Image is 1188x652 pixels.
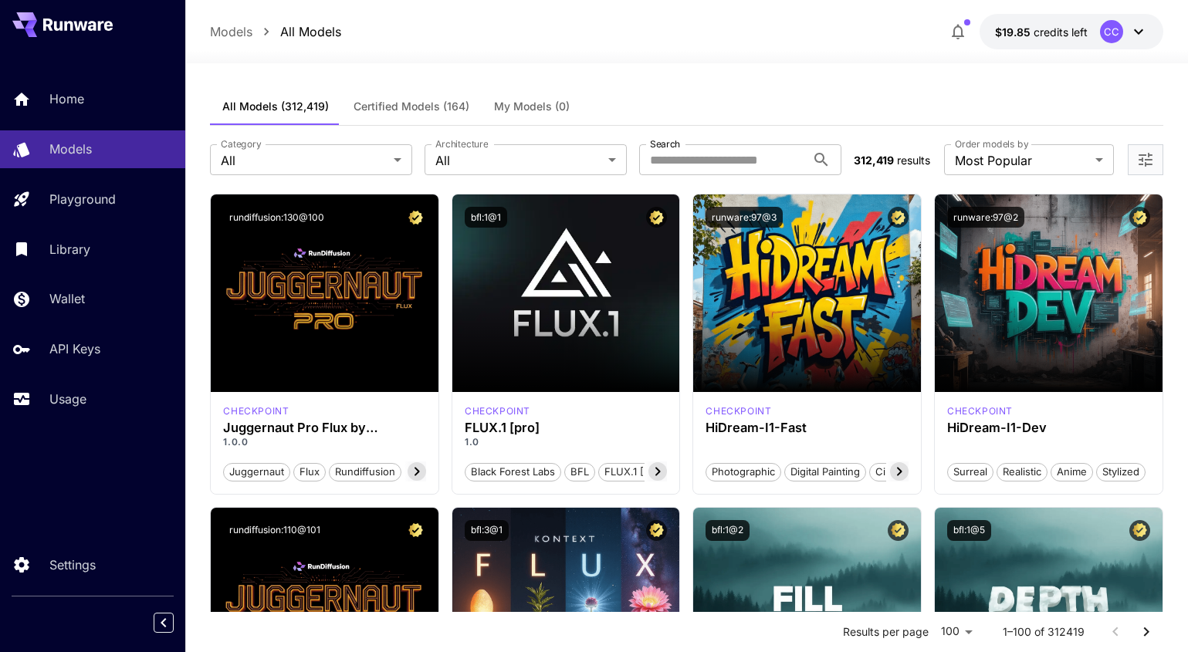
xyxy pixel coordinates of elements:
[565,465,594,480] span: BFL
[854,154,894,167] span: 312,419
[995,24,1088,40] div: $19.84619
[997,461,1048,481] button: Realistic
[465,465,560,480] span: Black Forest Labs
[1051,461,1093,481] button: Anime
[947,207,1024,228] button: runware:97@2
[1034,25,1088,39] span: credits left
[599,465,669,480] span: FLUX.1 [pro]
[1003,624,1085,640] p: 1–100 of 312419
[955,137,1028,150] label: Order models by
[646,520,667,541] button: Certified Model – Vetted for best performance and includes a commercial license.
[947,520,991,541] button: bfl:1@5
[947,421,1150,435] h3: HiDream-I1-Dev
[869,461,929,481] button: Cinematic
[955,151,1089,170] span: Most Popular
[49,289,85,308] p: Wallet
[435,151,602,170] span: All
[465,421,668,435] h3: FLUX.1 [pro]
[706,404,771,418] p: checkpoint
[223,404,289,418] div: FLUX.1 D
[706,207,783,228] button: runware:97@3
[564,461,595,481] button: BFL
[49,190,116,208] p: Playground
[49,556,96,574] p: Settings
[221,137,262,150] label: Category
[465,435,668,449] p: 1.0
[1051,465,1092,480] span: Anime
[223,421,426,435] h3: Juggernaut Pro Flux by RunDiffusion
[210,22,341,41] nav: breadcrumb
[784,461,866,481] button: Digital Painting
[223,404,289,418] p: checkpoint
[221,151,388,170] span: All
[154,613,174,633] button: Collapse sidebar
[706,461,781,481] button: Photographic
[223,461,290,481] button: juggernaut
[465,207,507,228] button: bfl:1@1
[222,100,329,113] span: All Models (312,419)
[330,465,401,480] span: rundiffusion
[329,461,401,481] button: rundiffusion
[1129,520,1150,541] button: Certified Model – Vetted for best performance and includes a commercial license.
[995,25,1034,39] span: $19.85
[935,620,978,643] div: 100
[646,207,667,228] button: Certified Model – Vetted for best performance and includes a commercial license.
[165,609,185,637] div: Collapse sidebar
[785,465,865,480] span: Digital Painting
[843,624,929,640] p: Results per page
[494,100,570,113] span: My Models (0)
[465,404,530,418] div: fluxpro
[948,465,993,480] span: Surreal
[49,140,92,158] p: Models
[465,404,530,418] p: checkpoint
[465,461,561,481] button: Black Forest Labs
[598,461,670,481] button: FLUX.1 [pro]
[888,520,909,541] button: Certified Model – Vetted for best performance and includes a commercial license.
[706,404,771,418] div: HiDream Fast
[706,520,750,541] button: bfl:1@2
[223,207,330,228] button: rundiffusion:130@100
[224,465,289,480] span: juggernaut
[293,461,326,481] button: flux
[435,137,488,150] label: Architecture
[465,520,509,541] button: bfl:3@1
[706,421,909,435] h3: HiDream-I1-Fast
[1100,20,1123,43] div: CC
[650,137,680,150] label: Search
[870,465,928,480] span: Cinematic
[947,404,1013,418] div: HiDream Dev
[280,22,341,41] a: All Models
[49,90,84,108] p: Home
[294,465,325,480] span: flux
[49,340,100,358] p: API Keys
[947,461,993,481] button: Surreal
[49,240,90,258] p: Library
[897,154,930,167] span: results
[997,465,1047,480] span: Realistic
[1097,465,1145,480] span: Stylized
[49,390,86,408] p: Usage
[947,404,1013,418] p: checkpoint
[223,520,327,541] button: rundiffusion:110@101
[210,22,252,41] a: Models
[706,465,780,480] span: Photographic
[980,14,1163,49] button: $19.84619CC
[1096,461,1146,481] button: Stylized
[1136,150,1155,170] button: Open more filters
[223,435,426,449] p: 1.0.0
[1131,617,1162,647] button: Go to next page
[405,207,426,228] button: Certified Model – Vetted for best performance and includes a commercial license.
[1129,207,1150,228] button: Certified Model – Vetted for best performance and includes a commercial license.
[405,520,426,541] button: Certified Model – Vetted for best performance and includes a commercial license.
[354,100,469,113] span: Certified Models (164)
[888,207,909,228] button: Certified Model – Vetted for best performance and includes a commercial license.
